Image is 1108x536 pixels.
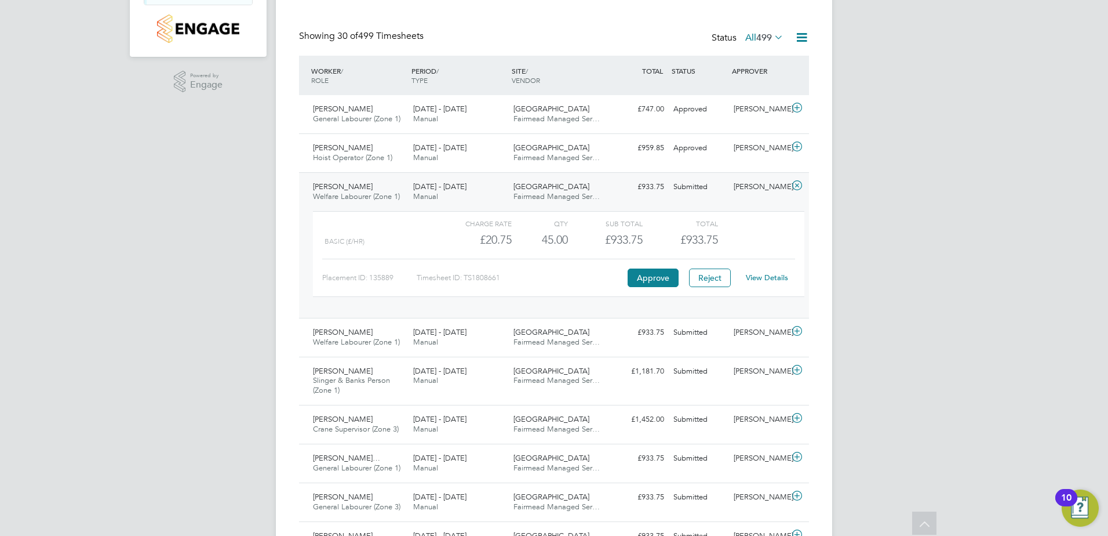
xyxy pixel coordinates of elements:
[313,414,373,424] span: [PERSON_NAME]
[1061,498,1071,513] div: 10
[513,424,600,434] span: Fairmead Managed Ser…
[313,153,392,162] span: Hoist Operator (Zone 1)
[313,337,400,347] span: Welfare Labourer (Zone 1)
[313,502,400,512] span: General Labourer (Zone 3)
[608,362,669,381] div: £1,181.70
[608,178,669,197] div: £933.75
[513,502,600,512] span: Fairmead Managed Ser…
[512,216,568,230] div: QTY
[417,269,625,287] div: Timesheet ID: TS1808661
[628,269,679,287] button: Approve
[313,463,400,473] span: General Labourer (Zone 1)
[513,463,600,473] span: Fairmead Managed Ser…
[513,375,600,385] span: Fairmead Managed Ser…
[513,153,600,162] span: Fairmead Managed Ser…
[513,492,589,502] span: [GEOGRAPHIC_DATA]
[313,182,373,191] span: [PERSON_NAME]
[413,153,438,162] span: Manual
[513,337,600,347] span: Fairmead Managed Ser…
[729,323,789,342] div: [PERSON_NAME]
[174,71,223,93] a: Powered byEngage
[745,32,783,44] label: All
[413,375,438,385] span: Manual
[513,191,600,201] span: Fairmead Managed Ser…
[669,100,729,119] div: Approved
[313,453,380,463] span: [PERSON_NAME]…
[568,230,643,249] div: £933.75
[413,366,466,376] span: [DATE] - [DATE]
[746,273,788,283] a: View Details
[413,424,438,434] span: Manual
[680,233,718,247] span: £933.75
[413,143,466,153] span: [DATE] - [DATE]
[413,337,438,347] span: Manual
[689,269,731,287] button: Reject
[413,453,466,463] span: [DATE] - [DATE]
[413,182,466,191] span: [DATE] - [DATE]
[608,410,669,429] div: £1,452.00
[313,143,373,153] span: [PERSON_NAME]
[608,449,669,468] div: £933.75
[756,32,772,44] span: 499
[337,30,358,42] span: 30 of
[413,191,438,201] span: Manual
[341,66,343,75] span: /
[299,30,426,42] div: Showing
[413,327,466,337] span: [DATE] - [DATE]
[729,410,789,429] div: [PERSON_NAME]
[512,230,568,249] div: 45.00
[157,15,239,43] img: countryside-properties-logo-retina.png
[190,80,223,90] span: Engage
[437,230,512,249] div: £20.75
[729,362,789,381] div: [PERSON_NAME]
[512,75,540,85] span: VENDOR
[413,114,438,124] span: Manual
[509,60,609,90] div: SITE
[308,60,409,90] div: WORKER
[313,424,399,434] span: Crane Supervisor (Zone 3)
[729,178,789,197] div: [PERSON_NAME]
[409,60,509,90] div: PERIOD
[513,414,589,424] span: [GEOGRAPHIC_DATA]
[513,104,589,114] span: [GEOGRAPHIC_DATA]
[313,114,400,124] span: General Labourer (Zone 1)
[669,139,729,158] div: Approved
[413,463,438,473] span: Manual
[669,449,729,468] div: Submitted
[413,492,466,502] span: [DATE] - [DATE]
[513,327,589,337] span: [GEOGRAPHIC_DATA]
[311,75,329,85] span: ROLE
[513,453,589,463] span: [GEOGRAPHIC_DATA]
[513,114,600,124] span: Fairmead Managed Ser…
[568,216,643,230] div: Sub Total
[669,323,729,342] div: Submitted
[413,502,438,512] span: Manual
[669,60,729,81] div: STATUS
[729,100,789,119] div: [PERSON_NAME]
[313,492,373,502] span: [PERSON_NAME]
[729,139,789,158] div: [PERSON_NAME]
[313,366,373,376] span: [PERSON_NAME]
[526,66,528,75] span: /
[669,488,729,507] div: Submitted
[513,182,589,191] span: [GEOGRAPHIC_DATA]
[513,143,589,153] span: [GEOGRAPHIC_DATA]
[729,488,789,507] div: [PERSON_NAME]
[436,66,439,75] span: /
[190,71,223,81] span: Powered by
[322,269,417,287] div: Placement ID: 135889
[411,75,428,85] span: TYPE
[608,100,669,119] div: £747.00
[608,139,669,158] div: £959.85
[669,362,729,381] div: Submitted
[608,488,669,507] div: £933.75
[313,104,373,114] span: [PERSON_NAME]
[1062,490,1099,527] button: Open Resource Center, 10 new notifications
[413,104,466,114] span: [DATE] - [DATE]
[325,237,365,245] span: Basic (£/HR)
[729,449,789,468] div: [PERSON_NAME]
[437,216,512,230] div: Charge rate
[642,66,663,75] span: TOTAL
[513,366,589,376] span: [GEOGRAPHIC_DATA]
[669,178,729,197] div: Submitted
